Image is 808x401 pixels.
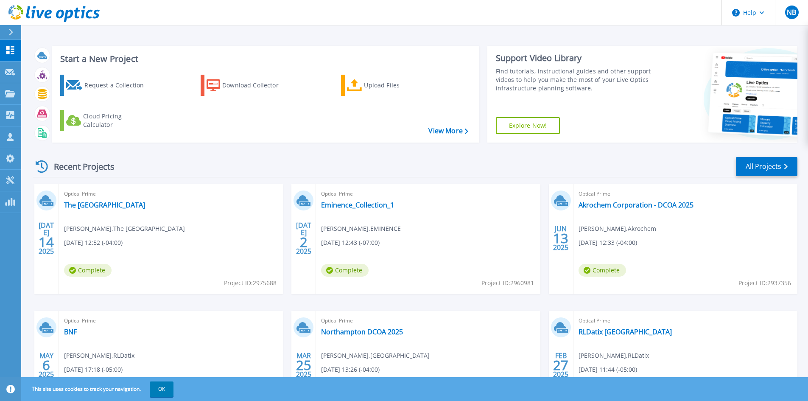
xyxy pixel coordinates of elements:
a: Upload Files [341,75,436,96]
div: Recent Projects [33,156,126,177]
div: Cloud Pricing Calculator [83,112,151,129]
span: Project ID: 2937356 [738,278,791,288]
a: BNF [64,328,77,336]
a: The [GEOGRAPHIC_DATA] [64,201,145,209]
span: 27 [553,362,568,369]
span: [DATE] 13:26 (-04:00) [321,365,380,374]
span: [PERSON_NAME] , The [GEOGRAPHIC_DATA] [64,224,185,233]
span: [DATE] 11:44 (-05:00) [579,365,637,374]
span: [PERSON_NAME] , RLDatix [579,351,649,360]
a: RLDatix [GEOGRAPHIC_DATA] [579,328,672,336]
span: [PERSON_NAME] , Akrochem [579,224,656,233]
div: Support Video Library [496,53,654,64]
div: MAR 2025 [296,350,312,381]
span: Project ID: 2975688 [224,278,277,288]
span: Complete [321,264,369,277]
div: MAY 2025 [38,350,54,381]
a: All Projects [736,157,797,176]
div: Request a Collection [84,77,152,94]
a: View More [428,127,468,135]
div: [DATE] 2025 [296,223,312,254]
a: Request a Collection [60,75,155,96]
span: NB [787,9,796,16]
span: Optical Prime [321,316,535,325]
span: [DATE] 12:33 (-04:00) [579,238,637,247]
span: 6 [42,362,50,369]
h3: Start a New Project [60,54,468,64]
span: 2 [300,238,308,246]
span: [DATE] 12:52 (-04:00) [64,238,123,247]
div: Upload Files [364,77,432,94]
span: Project ID: 2960981 [481,278,534,288]
span: 14 [39,238,54,246]
a: Akrochem Corporation - DCOA 2025 [579,201,693,209]
a: Download Collector [201,75,295,96]
span: [PERSON_NAME] , RLDatix [64,351,134,360]
div: [DATE] 2025 [38,223,54,254]
span: Complete [579,264,626,277]
a: Eminence_Collection_1 [321,201,394,209]
div: FEB 2025 [553,350,569,381]
a: Explore Now! [496,117,560,134]
span: Complete [64,264,112,277]
span: Optical Prime [579,316,792,325]
a: Northampton DCOA 2025 [321,328,403,336]
span: [PERSON_NAME] , EMINENCE [321,224,401,233]
div: Find tutorials, instructional guides and other support videos to help you make the most of your L... [496,67,654,93]
span: 25 [296,362,311,369]
span: This site uses cookies to track your navigation. [23,381,173,397]
span: 13 [553,235,568,242]
a: Cloud Pricing Calculator [60,110,155,131]
span: Optical Prime [321,189,535,199]
span: [DATE] 12:43 (-07:00) [321,238,380,247]
div: JUN 2025 [553,223,569,254]
span: [DATE] 17:18 (-05:00) [64,365,123,374]
div: Download Collector [222,77,290,94]
span: Optical Prime [64,316,278,325]
span: Optical Prime [64,189,278,199]
span: [PERSON_NAME] , [GEOGRAPHIC_DATA] [321,351,430,360]
button: OK [150,381,173,397]
span: Optical Prime [579,189,792,199]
